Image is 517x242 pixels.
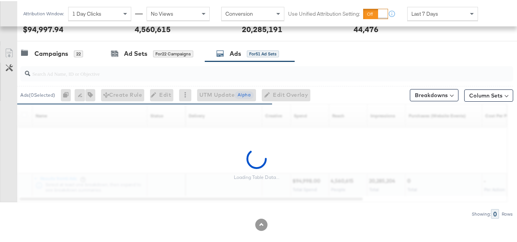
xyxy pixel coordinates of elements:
[30,62,470,77] input: Search Ad Name, ID or Objective
[151,9,173,16] span: No Views
[411,9,438,16] span: Last 7 Days
[471,210,491,216] div: Showing:
[464,88,513,101] button: Column Sets
[501,210,513,216] div: Rows
[74,49,83,56] div: 22
[20,91,55,97] div: Ads ( 0 Selected)
[34,48,68,57] div: Campaigns
[135,23,171,34] div: 4,560,615
[61,88,75,100] div: 0
[491,208,499,218] div: 0
[247,49,279,56] div: for 51 Ad Sets
[242,23,282,34] div: 20,285,191
[288,9,360,16] label: Use Unified Attribution Setting:
[230,48,241,57] div: Ads
[234,173,279,179] div: Loading Table Data...
[124,48,147,57] div: Ad Sets
[410,88,458,100] button: Breakdowns
[225,9,253,16] span: Conversion
[72,9,101,16] span: 1 Day Clicks
[23,23,64,34] div: $94,997.94
[23,10,64,15] div: Attribution Window:
[153,49,193,56] div: for 22 Campaigns
[354,23,378,34] div: 44,476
